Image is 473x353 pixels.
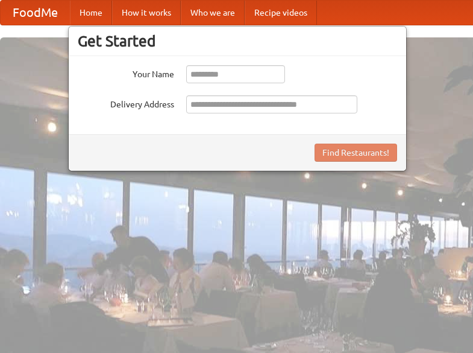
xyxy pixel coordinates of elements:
[78,95,174,110] label: Delivery Address
[181,1,245,25] a: Who we are
[1,1,70,25] a: FoodMe
[315,144,397,162] button: Find Restaurants!
[78,32,397,50] h3: Get Started
[78,65,174,80] label: Your Name
[112,1,181,25] a: How it works
[245,1,317,25] a: Recipe videos
[70,1,112,25] a: Home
